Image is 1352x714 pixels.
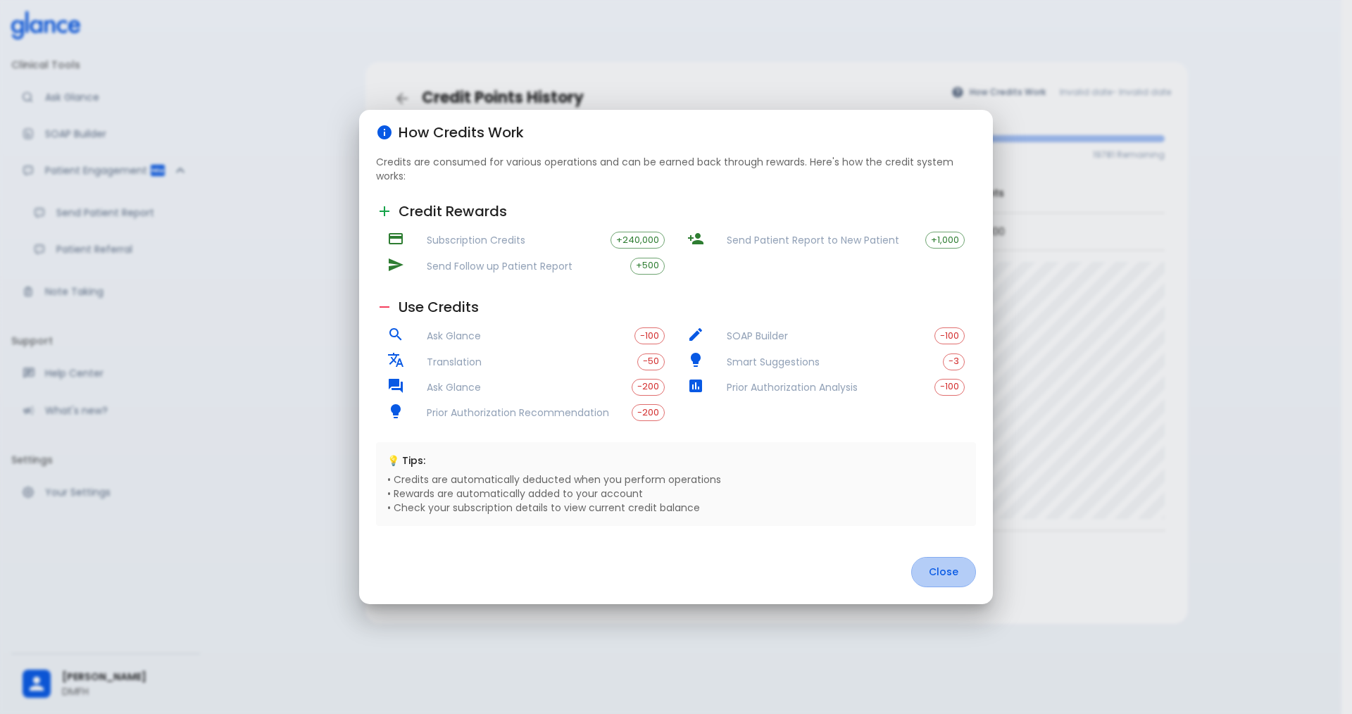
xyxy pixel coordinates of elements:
[376,296,976,318] h6: Use Credits
[632,382,664,392] span: -200
[376,155,976,183] p: Credits are consumed for various operations and can be earned back through rewards. Here's how th...
[632,408,664,418] span: -200
[635,331,664,342] span: -100
[427,380,632,394] span: Ask Glance
[727,380,934,394] span: Prior Authorization Analysis
[727,329,934,343] span: SOAP Builder
[935,331,964,342] span: -100
[387,453,965,469] h6: 💡 Tips:
[911,557,976,587] button: Close
[727,233,925,247] span: Send Patient Report to New Patient
[611,235,664,246] span: +240,000
[399,121,524,144] h6: How Credits Work
[427,259,630,273] span: Send Follow up Patient Report
[387,472,965,487] p: • Credits are automatically deducted when you perform operations
[638,356,664,367] span: -50
[387,501,965,515] p: • Check your subscription details to view current credit balance
[427,329,634,343] span: Ask Glance
[427,406,632,420] span: Prior Authorization Recommendation
[727,355,943,369] span: Smart Suggestions
[926,235,964,246] span: +1,000
[935,382,964,392] span: -100
[387,487,965,501] p: • Rewards are automatically added to your account
[427,233,611,247] span: Subscription Credits
[427,355,637,369] span: Translation
[944,356,964,367] span: -3
[376,200,976,223] h6: Credit Rewards
[631,261,664,271] span: +500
